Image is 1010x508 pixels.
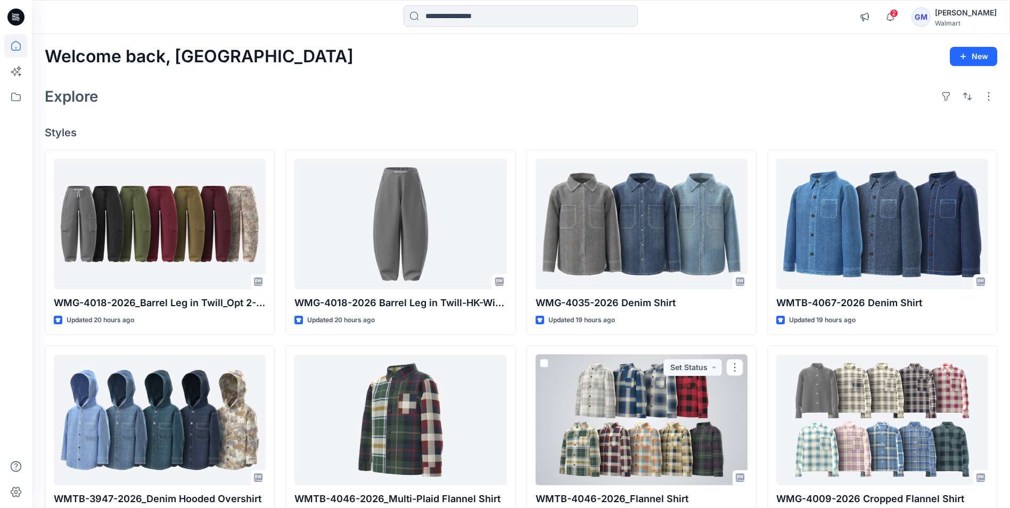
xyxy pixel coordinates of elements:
[935,19,997,27] div: Walmart
[54,159,266,289] a: WMG-4018-2026_Barrel Leg in Twill_Opt 2-HK Version-Styling
[776,355,988,485] a: WMG-4009-2026 Cropped Flannel Shirt
[294,355,506,485] a: WMTB-4046-2026_Multi-Plaid Flannel Shirt
[548,315,615,326] p: Updated 19 hours ago
[45,88,98,105] h2: Explore
[54,491,266,506] p: WMTB-3947-2026_Denim Hooded Overshirt
[776,296,988,310] p: WMTB-4067-2026 Denim Shirt
[536,491,748,506] p: WMTB-4046-2026_Flannel Shirt
[54,296,266,310] p: WMG-4018-2026_Barrel Leg in Twill_Opt 2-HK Version-Styling
[912,7,931,27] div: GM
[950,47,997,66] button: New
[890,9,898,18] span: 2
[536,355,748,485] a: WMTB-4046-2026_Flannel Shirt
[307,315,375,326] p: Updated 20 hours ago
[776,159,988,289] a: WMTB-4067-2026 Denim Shirt
[935,6,997,19] div: [PERSON_NAME]
[54,355,266,485] a: WMTB-3947-2026_Denim Hooded Overshirt
[294,491,506,506] p: WMTB-4046-2026_Multi-Plaid Flannel Shirt
[789,315,856,326] p: Updated 19 hours ago
[45,47,354,67] h2: Welcome back, [GEOGRAPHIC_DATA]
[45,126,997,139] h4: Styles
[294,159,506,289] a: WMG-4018-2026 Barrel Leg in Twill-HK-With SS
[294,296,506,310] p: WMG-4018-2026 Barrel Leg in Twill-HK-With SS
[536,296,748,310] p: WMG-4035-2026 Denim Shirt
[67,315,134,326] p: Updated 20 hours ago
[536,159,748,289] a: WMG-4035-2026 Denim Shirt
[776,491,988,506] p: WMG-4009-2026 Cropped Flannel Shirt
